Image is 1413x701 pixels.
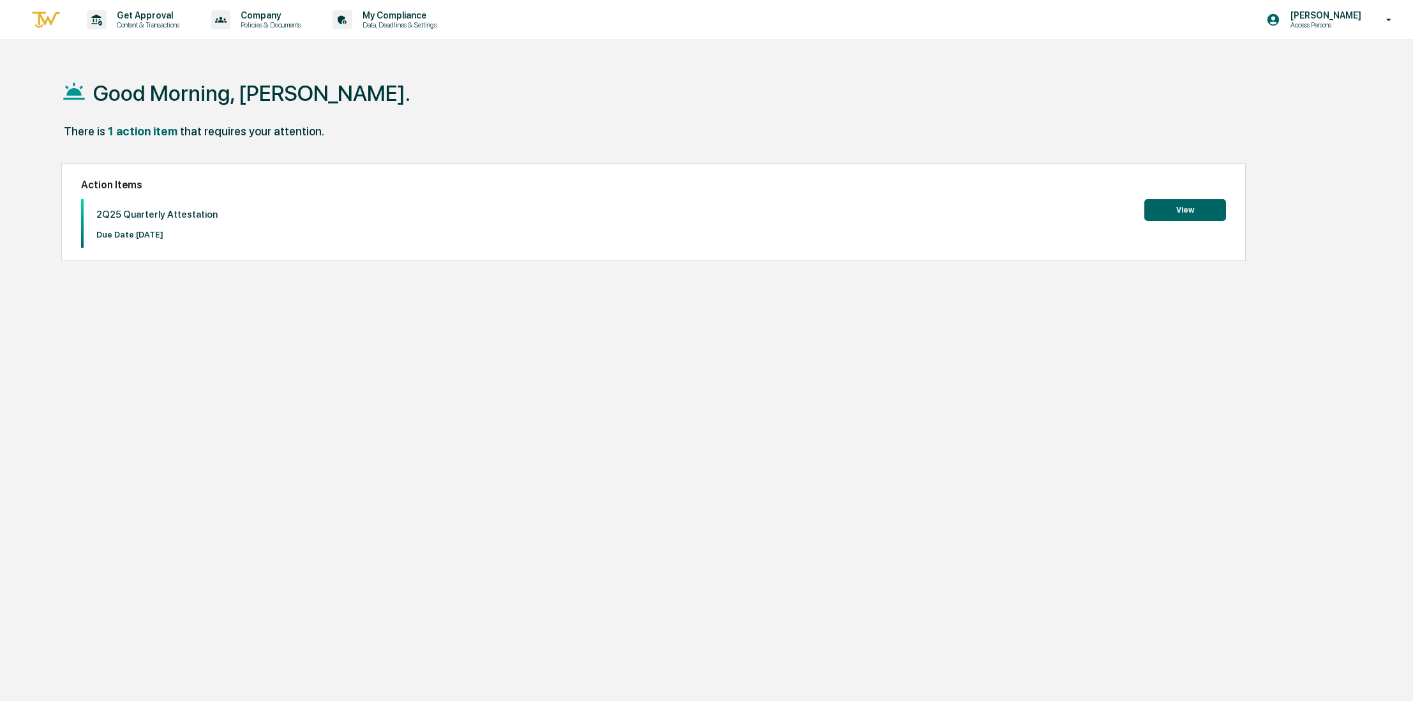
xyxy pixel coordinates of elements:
p: Access Persons [1280,20,1368,29]
p: Policies & Documents [230,20,307,29]
div: There is [64,124,105,138]
h2: Action Items [81,179,1225,191]
img: logo [31,10,61,31]
p: [PERSON_NAME] [1280,10,1368,20]
p: 2Q25 Quarterly Attestation [96,209,218,220]
p: Data, Deadlines & Settings [352,20,443,29]
p: My Compliance [352,10,443,20]
p: Due Date: [DATE] [96,230,218,239]
h1: Good Morning, [PERSON_NAME]. [93,80,410,106]
div: 1 action item [108,124,177,138]
button: View [1144,199,1226,221]
a: View [1144,203,1226,215]
p: Content & Transactions [107,20,186,29]
p: Company [230,10,307,20]
div: that requires your attention. [180,124,324,138]
p: Get Approval [107,10,186,20]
